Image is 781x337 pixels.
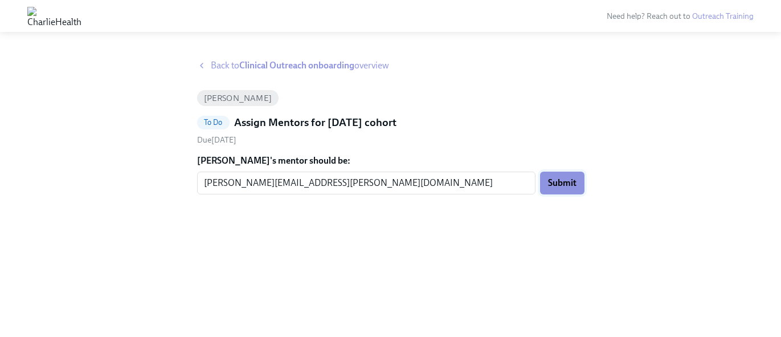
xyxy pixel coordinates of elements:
strong: Clinical Outreach onboarding [239,60,354,71]
span: [PERSON_NAME] [197,94,279,103]
span: Submit [548,177,576,189]
span: Saturday, August 16th 2025, 9:00 am [197,135,236,145]
span: To Do [197,118,230,127]
button: Submit [540,172,584,194]
span: Back to overview [211,59,389,72]
img: CharlieHealth [27,7,81,25]
input: Enter their work email address [197,172,535,194]
label: [PERSON_NAME]'s mentor should be: [197,155,584,167]
a: Back toClinical Outreach onboardingoverview [197,59,584,72]
h5: Assign Mentors for [DATE] cohort [234,115,396,130]
span: Need help? Reach out to [607,11,754,21]
a: Outreach Training [692,11,754,21]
